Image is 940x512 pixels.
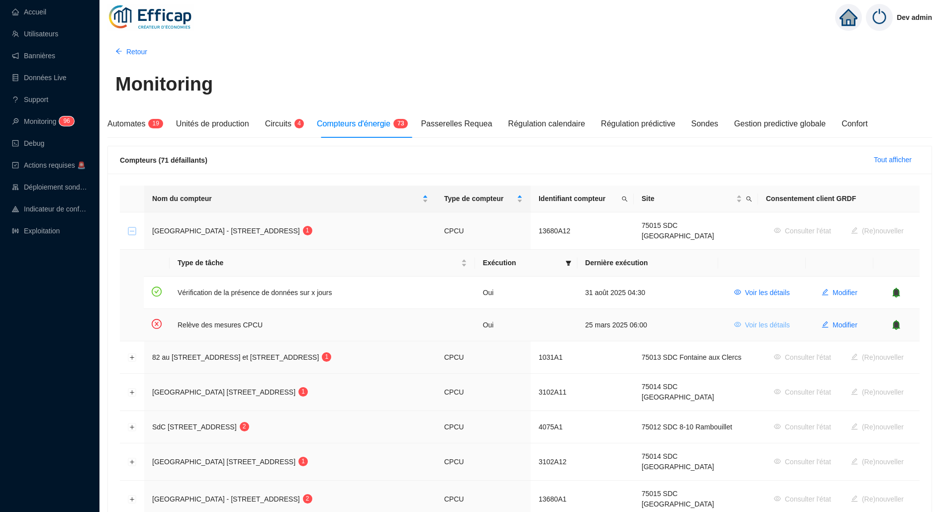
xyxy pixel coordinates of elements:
[766,419,839,435] button: Consulter l'état
[12,8,46,16] a: homeAccueil
[12,96,48,103] a: questionSupport
[483,289,494,297] span: Oui
[874,155,912,165] span: Tout afficher
[12,117,71,125] a: monitorMonitoring96
[115,48,122,55] span: arrow-left
[63,117,67,124] span: 9
[152,120,156,127] span: 1
[833,320,857,330] span: Modifier
[891,288,901,298] span: bell
[734,118,826,130] div: Gestion predictive globale
[298,387,308,397] sup: 1
[822,289,829,296] span: edit
[843,419,912,435] button: (Re)nouveller
[301,388,305,395] span: 1
[642,194,734,204] span: Site
[294,119,304,128] sup: 4
[483,321,494,329] span: Oui
[642,221,714,240] span: 75015 SDC [GEOGRAPHIC_DATA]
[691,118,718,130] div: Sondes
[243,423,246,430] span: 2
[634,186,758,212] th: Site
[577,277,718,309] td: 31 août 2025 04:30
[745,320,790,330] span: Voir les détails
[866,4,893,31] img: power
[891,320,901,330] span: bell
[128,458,136,466] button: Développer la ligne
[298,457,308,466] sup: 1
[843,384,912,400] button: (Re)nouveller
[176,119,249,128] span: Unités de production
[843,454,912,470] button: (Re)nouveller
[12,227,60,235] a: slidersExploitation
[726,285,798,301] button: Voir les détails
[436,374,531,411] td: CPCU
[67,117,70,124] span: 6
[317,119,390,128] span: Compteurs d'énergie
[744,192,754,206] span: search
[144,186,436,212] th: Nom du compteur
[642,490,714,508] span: 75015 SDC [GEOGRAPHIC_DATA]
[746,196,752,202] span: search
[622,196,628,202] span: search
[766,454,839,470] button: Consulter l'état
[397,120,401,127] span: 7
[564,256,573,270] span: filter
[12,183,88,191] a: clusterDéploiement sondes
[814,285,865,301] button: Modifier
[531,411,634,443] td: 4075A1
[833,288,857,298] span: Modifier
[436,212,531,250] td: CPCU
[577,309,718,341] td: 25 mars 2025 06:00
[303,226,312,235] sup: 1
[152,353,319,361] span: 82 au [STREET_ADDRESS] et [STREET_ADDRESS]
[152,319,162,329] span: close-circle
[766,384,839,400] button: Consulter l'état
[842,118,867,130] div: Confort
[897,1,932,33] span: Dev admin
[508,118,585,130] div: Régulation calendaire
[642,452,714,471] span: 75014 SDC [GEOGRAPHIC_DATA]
[170,309,475,341] td: Relève des mesures CPCU
[843,349,912,365] button: (Re)nouveller
[128,227,136,235] button: Réduire la ligne
[170,277,475,309] td: Vérification de la présence de données sur x jours
[565,260,571,266] span: filter
[734,289,741,296] span: eye
[152,458,295,466] span: [GEOGRAPHIC_DATA] [STREET_ADDRESS]
[297,120,301,127] span: 4
[12,30,58,38] a: teamUtilisateurs
[322,352,331,362] sup: 1
[843,491,912,507] button: (Re)nouveller
[766,491,839,507] button: Consulter l'état
[128,389,136,397] button: Développer la ligne
[642,383,714,401] span: 75014 SDC [GEOGRAPHIC_DATA]
[126,47,147,57] span: Retour
[531,212,634,250] td: 13680A12
[766,349,839,365] button: Consulter l'état
[303,494,312,504] sup: 2
[436,341,531,374] td: CPCU
[436,411,531,443] td: CPCU
[444,194,515,204] span: Type de compteur
[620,192,630,206] span: search
[814,317,865,333] button: Modifier
[152,423,237,431] span: SdC [STREET_ADDRESS]
[170,250,475,277] th: Type de tâche
[840,8,857,26] span: home
[531,443,634,481] td: 3102A12
[128,354,136,362] button: Développer la ligne
[822,321,829,328] span: edit
[843,223,912,239] button: (Re)nouveller
[12,74,67,82] a: databaseDonnées Live
[301,458,305,465] span: 1
[436,186,531,212] th: Type de compteur
[152,388,295,396] span: [GEOGRAPHIC_DATA] [STREET_ADDRESS]
[12,52,55,60] a: notificationBannières
[766,223,839,239] button: Consulter l'état
[531,374,634,411] td: 3102A11
[115,73,213,96] h1: Monitoring
[265,119,291,128] span: Circuits
[726,317,798,333] button: Voir les détails
[745,288,790,298] span: Voir les détails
